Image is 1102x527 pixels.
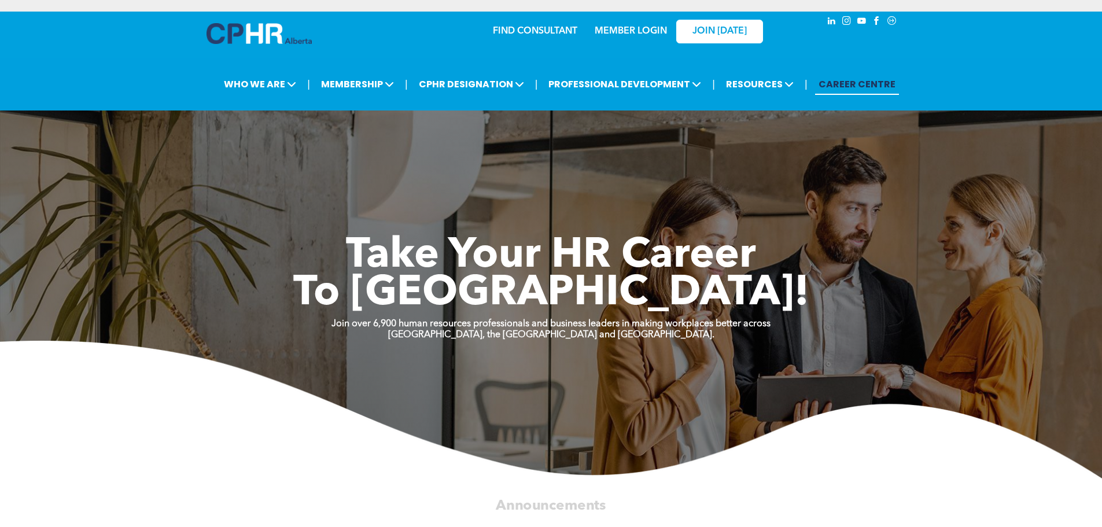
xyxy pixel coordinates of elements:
strong: Join over 6,900 human resources professionals and business leaders in making workplaces better ac... [331,319,771,329]
span: WHO WE ARE [220,73,300,95]
span: MEMBERSHIP [318,73,397,95]
a: facebook [871,14,883,30]
span: To [GEOGRAPHIC_DATA]! [293,273,809,315]
a: Social network [886,14,898,30]
span: CPHR DESIGNATION [415,73,528,95]
a: CAREER CENTRE [815,73,899,95]
strong: [GEOGRAPHIC_DATA], the [GEOGRAPHIC_DATA] and [GEOGRAPHIC_DATA]. [388,330,714,340]
li: | [307,72,310,96]
span: Take Your HR Career [346,235,756,277]
a: JOIN [DATE] [676,20,763,43]
a: linkedin [825,14,838,30]
li: | [805,72,808,96]
a: MEMBER LOGIN [595,27,667,36]
span: Announcements [496,499,606,513]
a: instagram [841,14,853,30]
span: PROFESSIONAL DEVELOPMENT [545,73,705,95]
img: A blue and white logo for cp alberta [207,23,312,44]
li: | [405,72,408,96]
span: JOIN [DATE] [692,26,747,37]
a: youtube [856,14,868,30]
li: | [712,72,715,96]
a: FIND CONSULTANT [493,27,577,36]
li: | [535,72,538,96]
span: RESOURCES [723,73,797,95]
